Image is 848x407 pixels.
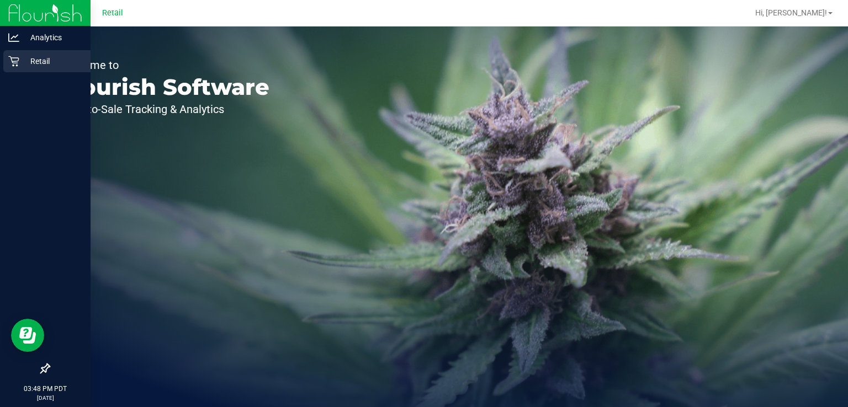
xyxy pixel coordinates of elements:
[19,31,86,44] p: Analytics
[102,8,123,18] span: Retail
[755,8,827,17] span: Hi, [PERSON_NAME]!
[5,394,86,402] p: [DATE]
[8,32,19,43] inline-svg: Analytics
[8,56,19,67] inline-svg: Retail
[5,384,86,394] p: 03:48 PM PDT
[60,76,269,98] p: Flourish Software
[19,55,86,68] p: Retail
[60,60,269,71] p: Welcome to
[11,319,44,352] iframe: Resource center
[60,104,269,115] p: Seed-to-Sale Tracking & Analytics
